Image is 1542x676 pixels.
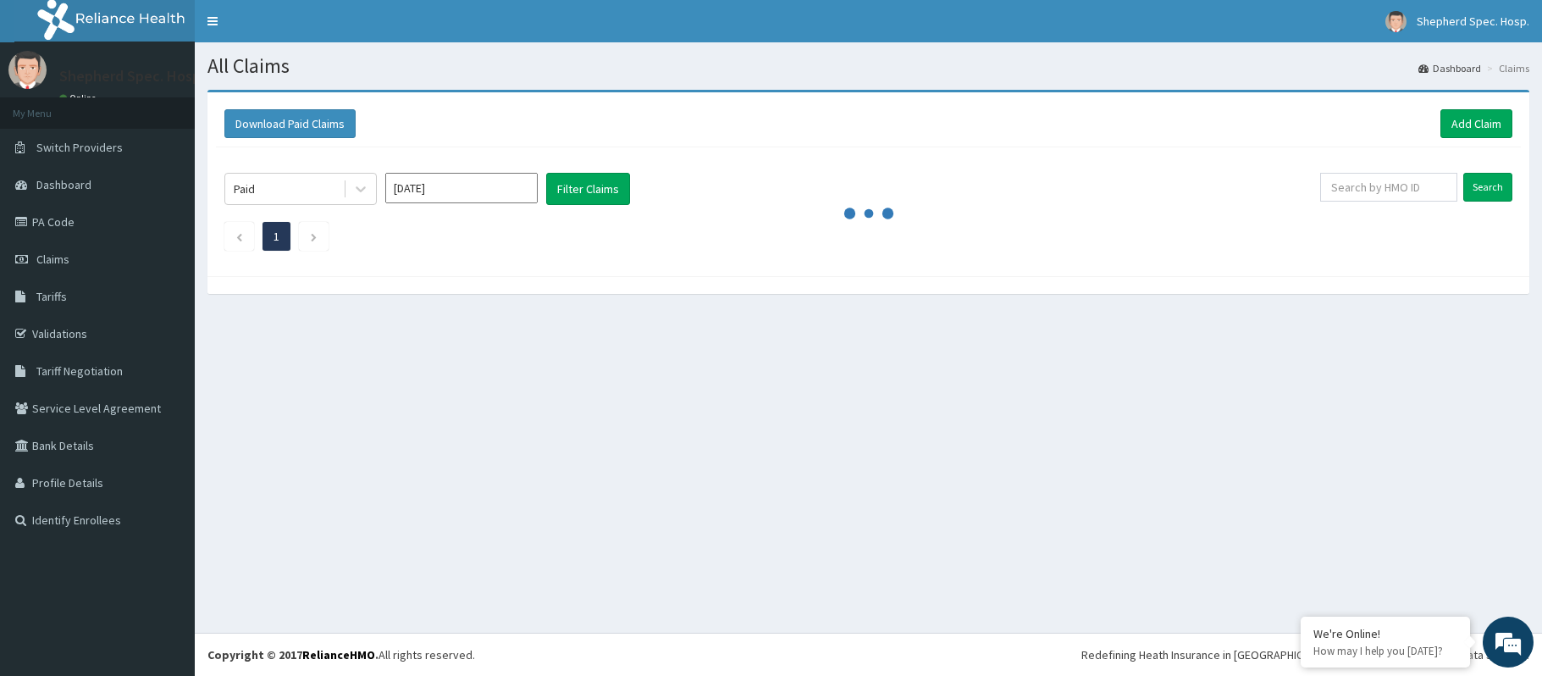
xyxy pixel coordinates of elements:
span: Claims [36,252,69,267]
p: How may I help you today? [1313,644,1457,658]
button: Download Paid Claims [224,109,356,138]
span: Shepherd Spec. Hosp. [1417,14,1529,29]
input: Search by HMO ID [1320,173,1457,202]
span: Tariffs [36,289,67,304]
input: Search [1463,173,1512,202]
img: User Image [1385,11,1407,32]
input: Select Month and Year [385,173,538,203]
img: User Image [8,51,47,89]
footer: All rights reserved. [195,633,1542,676]
a: Previous page [235,229,243,244]
svg: audio-loading [843,188,894,239]
li: Claims [1483,61,1529,75]
strong: Copyright © 2017 . [207,647,379,662]
a: Add Claim [1440,109,1512,138]
span: Switch Providers [36,140,123,155]
a: Online [59,92,100,104]
button: Filter Claims [546,173,630,205]
div: Paid [234,180,255,197]
div: Redefining Heath Insurance in [GEOGRAPHIC_DATA] using Telemedicine and Data Science! [1081,646,1529,663]
a: Next page [310,229,318,244]
a: Page 1 is your current page [274,229,279,244]
p: Shepherd Spec. Hosp. [59,69,204,84]
div: We're Online! [1313,626,1457,641]
span: Dashboard [36,177,91,192]
h1: All Claims [207,55,1529,77]
a: RelianceHMO [302,647,375,662]
a: Dashboard [1418,61,1481,75]
span: Tariff Negotiation [36,363,123,379]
